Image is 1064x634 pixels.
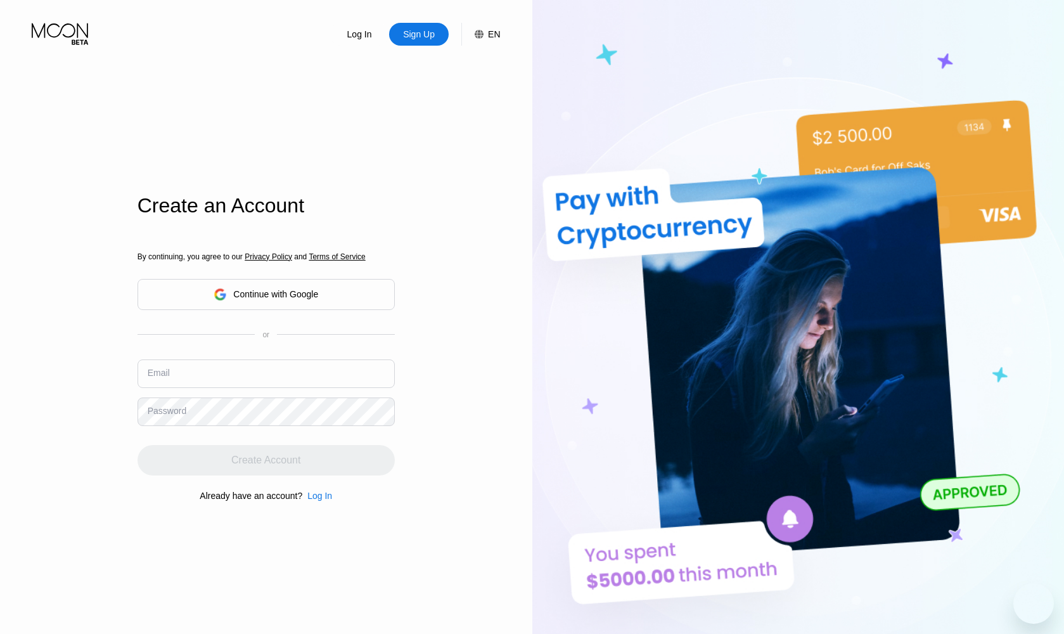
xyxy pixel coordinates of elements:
div: Continue with Google [138,279,395,310]
div: Log In [302,491,332,501]
span: and [292,252,309,261]
div: Log In [346,28,373,41]
div: Continue with Google [233,289,318,299]
div: Log In [330,23,389,46]
span: Terms of Service [309,252,365,261]
div: Create an Account [138,194,395,217]
div: By continuing, you agree to our [138,252,395,261]
span: Privacy Policy [245,252,292,261]
div: EN [488,29,500,39]
div: Sign Up [389,23,449,46]
div: Sign Up [402,28,436,41]
div: Email [148,368,170,378]
div: EN [461,23,500,46]
div: or [262,330,269,339]
div: Log In [307,491,332,501]
div: Password [148,406,186,416]
div: Already have an account? [200,491,302,501]
iframe: Bouton de lancement de la fenêtre de messagerie [1013,583,1054,624]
